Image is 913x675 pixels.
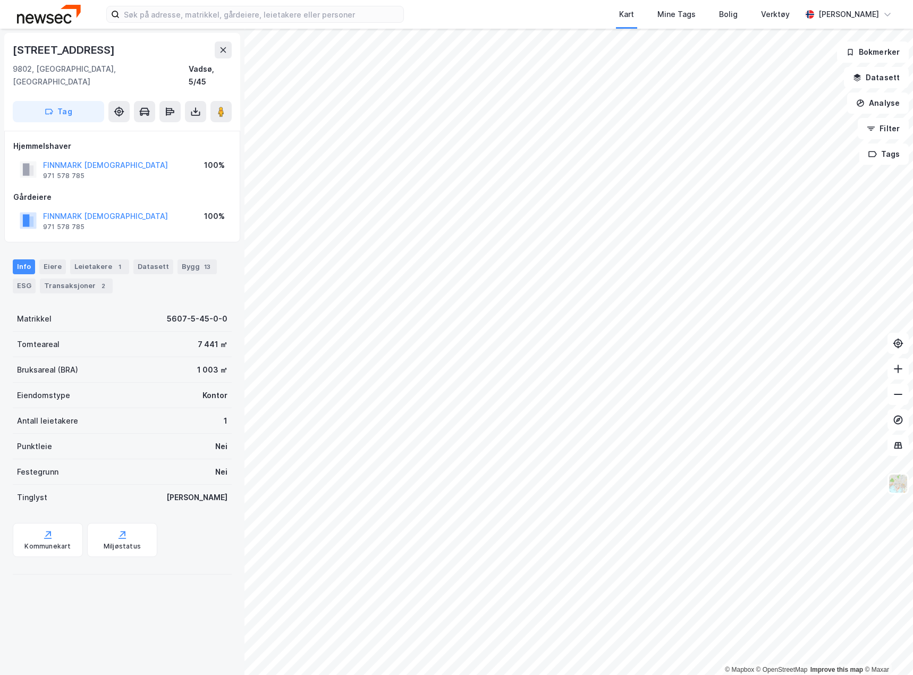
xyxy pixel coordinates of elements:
[17,466,58,478] div: Festegrunn
[215,440,227,453] div: Nei
[204,159,225,172] div: 100%
[13,63,189,88] div: 9802, [GEOGRAPHIC_DATA], [GEOGRAPHIC_DATA]
[13,279,36,293] div: ESG
[39,259,66,274] div: Eiere
[120,6,403,22] input: Søk på adresse, matrikkel, gårdeiere, leietakere eller personer
[17,338,60,351] div: Tomteareal
[13,41,117,58] div: [STREET_ADDRESS]
[40,279,113,293] div: Transaksjoner
[756,666,808,673] a: OpenStreetMap
[17,389,70,402] div: Eiendomstype
[177,259,217,274] div: Bygg
[70,259,129,274] div: Leietakere
[847,92,909,114] button: Analyse
[114,261,125,272] div: 1
[810,666,863,673] a: Improve this map
[13,101,104,122] button: Tag
[837,41,909,63] button: Bokmerker
[619,8,634,21] div: Kart
[166,491,227,504] div: [PERSON_NAME]
[719,8,738,21] div: Bolig
[860,624,913,675] iframe: Chat Widget
[197,364,227,376] div: 1 003 ㎡
[858,118,909,139] button: Filter
[17,491,47,504] div: Tinglyst
[189,63,232,88] div: Vadsø, 5/45
[17,313,52,325] div: Matrikkel
[13,140,231,153] div: Hjemmelshaver
[761,8,790,21] div: Verktøy
[17,364,78,376] div: Bruksareal (BRA)
[818,8,879,21] div: [PERSON_NAME]
[888,474,908,494] img: Z
[204,210,225,223] div: 100%
[43,223,84,231] div: 971 578 785
[844,67,909,88] button: Datasett
[17,415,78,427] div: Antall leietakere
[657,8,696,21] div: Mine Tags
[224,415,227,427] div: 1
[43,172,84,180] div: 971 578 785
[725,666,754,673] a: Mapbox
[17,5,81,23] img: newsec-logo.f6e21ccffca1b3a03d2d.png
[202,389,227,402] div: Kontor
[198,338,227,351] div: 7 441 ㎡
[24,542,71,551] div: Kommunekart
[859,144,909,165] button: Tags
[17,440,52,453] div: Punktleie
[215,466,227,478] div: Nei
[13,191,231,204] div: Gårdeiere
[98,281,108,291] div: 2
[104,542,141,551] div: Miljøstatus
[13,259,35,274] div: Info
[133,259,173,274] div: Datasett
[167,313,227,325] div: 5607-5-45-0-0
[202,261,213,272] div: 13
